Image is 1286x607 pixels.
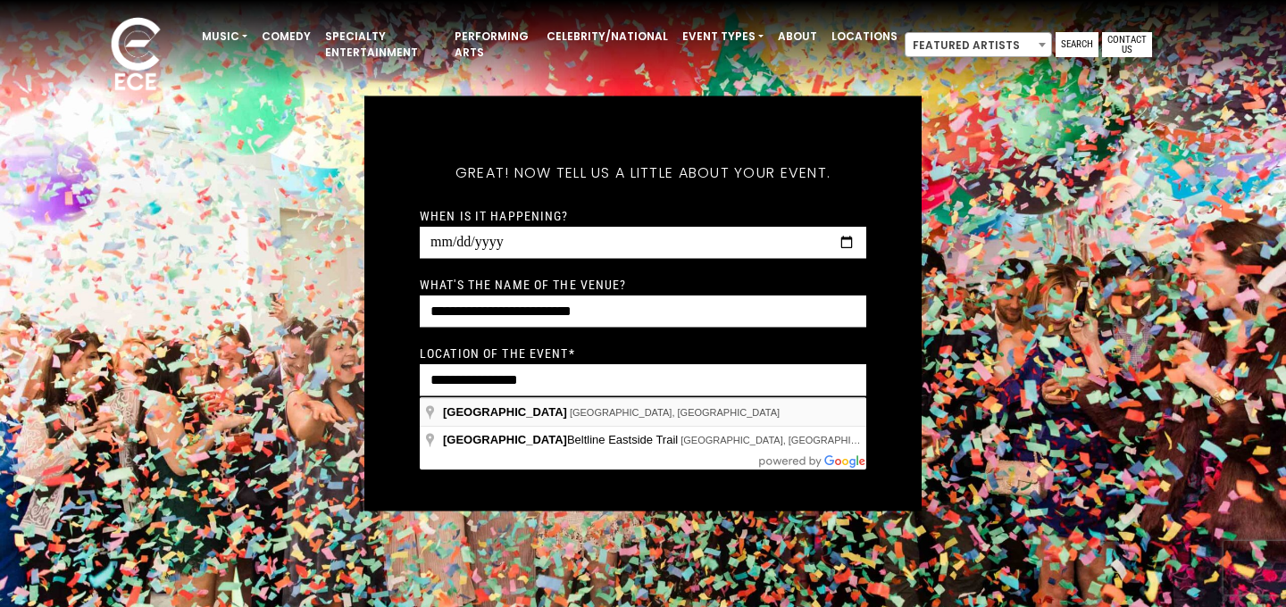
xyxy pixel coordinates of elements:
[824,21,905,52] a: Locations
[443,433,681,446] span: Beltline Eastside Trail
[91,12,180,99] img: ece_new_logo_whitev2-1.png
[318,21,447,68] a: Specialty Entertainment
[255,21,318,52] a: Comedy
[420,141,866,205] h5: Great! Now tell us a little about your event.
[443,433,567,446] span: [GEOGRAPHIC_DATA]
[905,32,1052,57] span: Featured Artists
[443,405,567,419] span: [GEOGRAPHIC_DATA]
[539,21,675,52] a: Celebrity/National
[420,345,575,362] label: Location of the event
[420,208,569,224] label: When is it happening?
[447,21,539,68] a: Performing Arts
[675,21,771,52] a: Event Types
[681,435,998,445] span: [GEOGRAPHIC_DATA], [GEOGRAPHIC_DATA], [GEOGRAPHIC_DATA]
[771,21,824,52] a: About
[1102,32,1152,57] a: Contact Us
[420,277,626,293] label: What's the name of the venue?
[195,21,255,52] a: Music
[906,33,1051,58] span: Featured Artists
[1056,32,1098,57] a: Search
[570,407,780,418] span: [GEOGRAPHIC_DATA], [GEOGRAPHIC_DATA]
